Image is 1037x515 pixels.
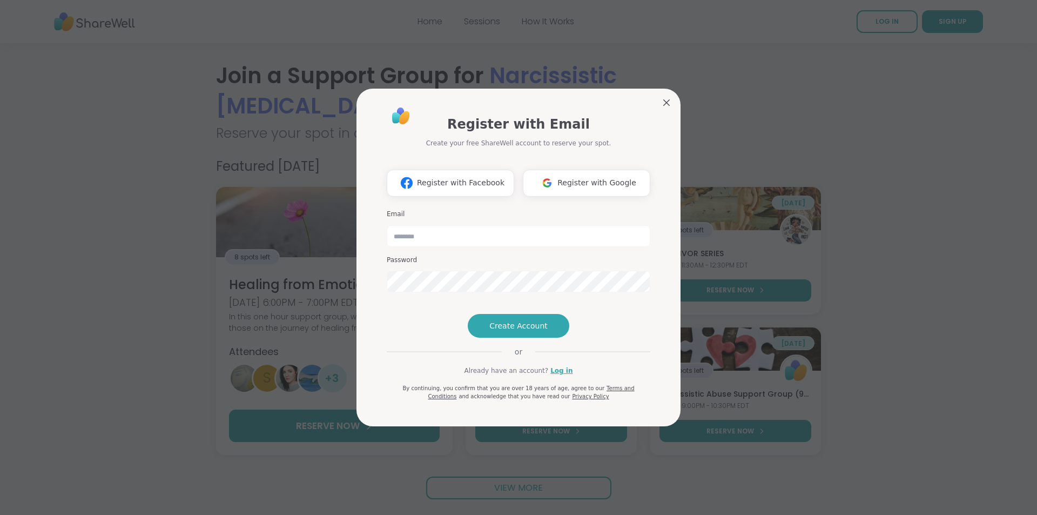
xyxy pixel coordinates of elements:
span: Already have an account? [464,366,548,376]
h3: Password [387,256,650,265]
p: Create your free ShareWell account to reserve your spot. [426,138,611,148]
img: ShareWell Logomark [537,173,557,193]
button: Create Account [468,314,569,338]
button: Register with Google [523,170,650,197]
h1: Register with Email [447,115,590,134]
span: Register with Google [557,177,636,189]
img: ShareWell Logo [389,104,413,128]
span: or [502,346,535,357]
span: and acknowledge that you have read our [459,393,570,399]
button: Register with Facebook [387,170,514,197]
a: Terms and Conditions [428,385,634,399]
a: Privacy Policy [572,393,609,399]
span: Register with Facebook [417,177,504,189]
a: Log in [550,366,573,376]
h3: Email [387,210,650,219]
span: Create Account [489,320,548,331]
span: By continuing, you confirm that you are over 18 years of age, agree to our [402,385,604,391]
img: ShareWell Logomark [396,173,417,193]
